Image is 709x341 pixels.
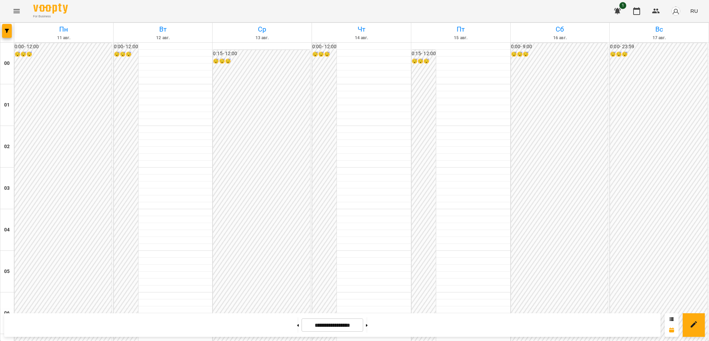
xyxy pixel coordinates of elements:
h6: 05 [4,268,10,275]
h6: 14 авг. [313,35,410,41]
h6: 😴😴😴 [312,51,336,58]
h6: 03 [4,185,10,192]
h6: 0:00 - 12:00 [15,43,112,51]
h6: Вс [611,24,708,35]
h6: 0:15 - 12:00 [412,50,436,58]
h6: 12 авг. [115,35,212,41]
h6: 😴😴😴 [412,58,436,65]
h6: 😴😴😴 [610,51,707,58]
h6: 😴😴😴 [15,51,112,58]
span: RU [690,7,698,15]
h6: Пт [412,24,509,35]
img: Voopty Logo [33,3,68,14]
h6: Сб [512,24,609,35]
h6: 😴😴😴 [213,58,310,65]
h6: 02 [4,143,10,151]
h6: Пн [15,24,112,35]
h6: 0:00 - 23:59 [610,43,707,51]
span: 1 [619,2,626,9]
h6: 0:15 - 12:00 [213,50,310,58]
h6: 0:00 - 12:00 [312,43,336,51]
h6: 04 [4,226,10,234]
h6: 17 авг. [611,35,708,41]
img: avatar_s.png [671,6,681,16]
h6: 13 авг. [214,35,311,41]
h6: 11 авг. [15,35,112,41]
h6: 00 [4,60,10,67]
h6: 16 авг. [512,35,609,41]
h6: 0:00 - 12:00 [114,43,138,51]
button: RU [688,5,701,17]
button: Menu [8,3,25,19]
h6: Чт [313,24,410,35]
h6: 15 авг. [412,35,509,41]
h6: Ср [214,24,311,35]
h6: 😴😴😴 [511,51,608,58]
h6: Вт [115,24,212,35]
h6: 0:00 - 9:00 [511,43,608,51]
h6: 01 [4,101,10,109]
span: For Business [33,14,68,19]
h6: 😴😴😴 [114,51,138,58]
